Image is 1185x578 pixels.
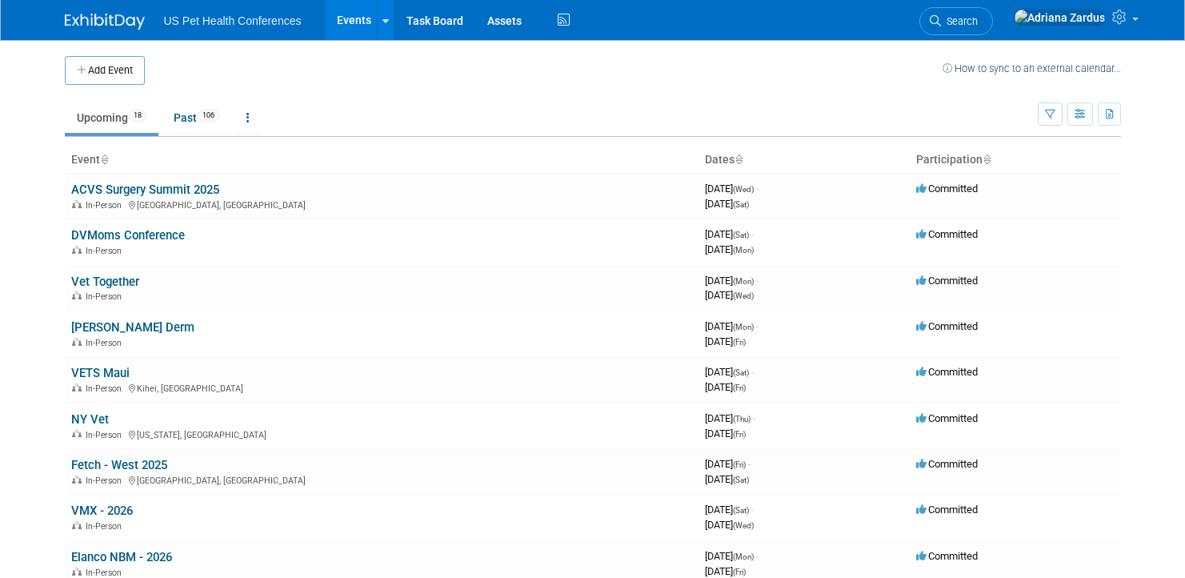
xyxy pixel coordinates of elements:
[733,291,754,300] span: (Wed)
[756,275,759,287] span: -
[705,565,746,577] span: [DATE]
[756,183,759,195] span: -
[733,323,754,331] span: (Mon)
[71,275,139,289] a: Vet Together
[72,338,82,346] img: In-Person Event
[733,460,746,469] span: (Fri)
[733,415,751,423] span: (Thu)
[733,338,746,347] span: (Fri)
[916,275,978,287] span: Committed
[916,320,978,332] span: Committed
[916,228,978,240] span: Committed
[916,366,978,378] span: Committed
[71,183,219,197] a: ACVS Surgery Summit 2025
[65,147,699,174] th: Event
[72,246,82,254] img: In-Person Event
[705,427,746,440] span: [DATE]
[705,198,749,210] span: [DATE]
[71,320,194,335] a: [PERSON_NAME] Derm
[705,504,754,516] span: [DATE]
[919,7,993,35] a: Search
[943,62,1121,74] a: How to sync to an external calendar...
[705,183,759,195] span: [DATE]
[86,246,126,256] span: In-Person
[65,102,158,133] a: Upcoming18
[751,504,754,516] span: -
[733,506,749,515] span: (Sat)
[198,110,219,122] span: 106
[733,246,754,255] span: (Mon)
[86,521,126,532] span: In-Person
[71,228,185,243] a: DVMoms Conference
[71,381,692,394] div: Kihei, [GEOGRAPHIC_DATA]
[65,56,145,85] button: Add Event
[733,476,749,484] span: (Sat)
[86,383,126,394] span: In-Person
[748,458,751,470] span: -
[705,550,759,562] span: [DATE]
[705,335,746,347] span: [DATE]
[941,15,978,27] span: Search
[733,231,749,239] span: (Sat)
[71,412,109,427] a: NY Vet
[916,504,978,516] span: Committed
[733,430,746,439] span: (Fri)
[71,504,133,518] a: VMX - 2026
[733,277,754,286] span: (Mon)
[699,147,910,174] th: Dates
[751,228,754,240] span: -
[916,458,978,470] span: Committed
[65,14,145,30] img: ExhibitDay
[705,243,754,255] span: [DATE]
[705,458,751,470] span: [DATE]
[756,550,759,562] span: -
[751,366,754,378] span: -
[733,368,749,377] span: (Sat)
[733,552,754,561] span: (Mon)
[705,320,759,332] span: [DATE]
[164,14,302,27] span: US Pet Health Conferences
[86,291,126,302] span: In-Person
[916,412,978,424] span: Committed
[71,458,167,472] a: Fetch - West 2025
[733,568,746,576] span: (Fri)
[705,473,749,485] span: [DATE]
[753,412,755,424] span: -
[72,521,82,529] img: In-Person Event
[129,110,146,122] span: 18
[86,568,126,578] span: In-Person
[733,383,746,392] span: (Fri)
[705,366,754,378] span: [DATE]
[162,102,231,133] a: Past106
[910,147,1121,174] th: Participation
[733,200,749,209] span: (Sat)
[705,275,759,287] span: [DATE]
[72,430,82,438] img: In-Person Event
[86,430,126,440] span: In-Person
[705,412,755,424] span: [DATE]
[983,153,991,166] a: Sort by Participation Type
[705,228,754,240] span: [DATE]
[733,521,754,530] span: (Wed)
[86,200,126,211] span: In-Person
[705,289,754,301] span: [DATE]
[733,185,754,194] span: (Wed)
[72,568,82,576] img: In-Person Event
[705,519,754,531] span: [DATE]
[72,200,82,208] img: In-Person Event
[86,476,126,486] span: In-Person
[86,338,126,348] span: In-Person
[100,153,108,166] a: Sort by Event Name
[72,291,82,299] img: In-Person Event
[705,381,746,393] span: [DATE]
[735,153,743,166] a: Sort by Start Date
[71,427,692,440] div: [US_STATE], [GEOGRAPHIC_DATA]
[71,473,692,486] div: [GEOGRAPHIC_DATA], [GEOGRAPHIC_DATA]
[71,550,172,564] a: Elanco NBM - 2026
[916,183,978,195] span: Committed
[756,320,759,332] span: -
[916,550,978,562] span: Committed
[72,476,82,484] img: In-Person Event
[1014,9,1106,26] img: Adriana Zardus
[71,198,692,211] div: [GEOGRAPHIC_DATA], [GEOGRAPHIC_DATA]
